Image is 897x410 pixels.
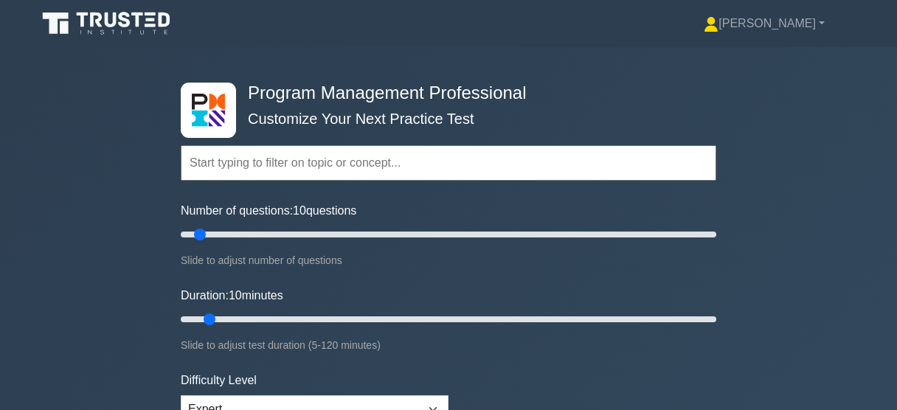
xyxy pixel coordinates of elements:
h4: Program Management Professional [242,83,644,104]
a: [PERSON_NAME] [668,9,860,38]
label: Number of questions: questions [181,202,356,220]
label: Duration: minutes [181,287,283,305]
span: 10 [229,289,242,302]
label: Difficulty Level [181,372,257,389]
div: Slide to adjust number of questions [181,251,716,269]
div: Slide to adjust test duration (5-120 minutes) [181,336,716,354]
input: Start typing to filter on topic or concept... [181,145,716,181]
span: 10 [293,204,306,217]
